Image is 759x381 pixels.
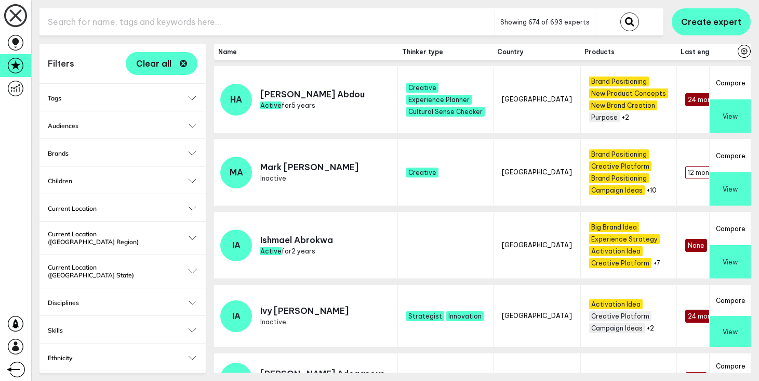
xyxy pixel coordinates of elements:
span: Creative Platform [589,161,651,171]
span: New Brand Creation [589,100,657,110]
span: Activation Idea [589,299,643,309]
button: +7 [654,259,660,267]
span: Active [260,101,282,109]
span: Create expert [681,17,741,27]
button: View [710,245,751,278]
span: Brand Positioning [589,77,649,86]
span: Creative Platform [589,311,651,321]
button: View [710,172,751,206]
button: Compare [710,139,751,172]
button: Compare [710,285,751,316]
span: Creative [406,168,438,177]
span: Last engagement [681,48,738,56]
span: Activation Idea [589,246,643,256]
button: Brands [48,149,197,157]
span: Creative [406,83,438,93]
span: Purpose [589,112,620,122]
span: Thinker type [402,48,489,56]
span: Brand Positioning [589,173,649,183]
span: Country [497,48,576,56]
span: Campaign Ideas [589,185,645,195]
span: 24 months + [685,310,729,323]
span: Strategist [406,311,444,321]
span: IA [232,240,241,250]
span: 12 months + [685,166,727,179]
span: Inactive [260,174,286,182]
span: Inactive [260,318,286,326]
span: Campaign Ideas [589,323,645,333]
span: None [685,239,707,252]
button: +2 [622,113,629,121]
span: IA [232,311,241,321]
button: +2 [647,324,654,332]
button: Disciplines [48,299,197,307]
span: New Product Concepts [589,88,668,98]
button: Ethnicity [48,354,197,362]
button: Current Location [48,205,197,212]
button: View [710,316,751,347]
span: 24 months + [685,93,729,106]
button: Compare [710,66,751,99]
button: Current Location ([GEOGRAPHIC_DATA] State) [48,263,197,279]
button: View [710,99,751,133]
span: Cultural Sense Checker [406,107,485,117]
button: Current Location ([GEOGRAPHIC_DATA] Region) [48,230,197,246]
button: Compare [710,212,751,245]
span: HA [230,94,242,105]
button: Tags [48,94,197,102]
p: Ivy [PERSON_NAME] [260,306,349,316]
span: Brand Positioning [589,149,649,159]
span: for 5 years [260,101,315,109]
p: Mark [PERSON_NAME] [260,162,358,172]
span: Big Brand Idea [589,222,639,232]
span: for 2 years [260,247,315,255]
span: Showing 674 of 693 experts [500,18,590,26]
button: Clear all [126,52,197,75]
h1: Filters [48,58,74,69]
span: Creative Platform [589,258,651,268]
span: [GEOGRAPHIC_DATA] [502,95,572,103]
span: Name [218,48,394,56]
button: Children [48,177,197,185]
span: [GEOGRAPHIC_DATA] [502,312,572,320]
button: Audiences [48,122,197,130]
span: Clear all [136,59,171,68]
button: Create expert [672,8,751,35]
span: Products [584,48,672,56]
span: Active [260,247,282,255]
span: Innovation [446,311,484,321]
button: +10 [647,186,657,194]
input: Search for name, tags and keywords here... [39,9,495,35]
p: [PERSON_NAME] Adegasoye [260,369,385,379]
p: Ishmael Abrokwa [260,235,333,245]
span: [GEOGRAPHIC_DATA] [502,168,572,176]
button: Skills [48,326,197,334]
span: Experience Strategy [589,234,660,244]
span: MA [230,167,243,177]
span: Experience Planner [406,95,472,105]
span: [GEOGRAPHIC_DATA] [502,241,572,249]
button: Compare [710,353,751,379]
p: [PERSON_NAME] Abdou [260,89,365,99]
